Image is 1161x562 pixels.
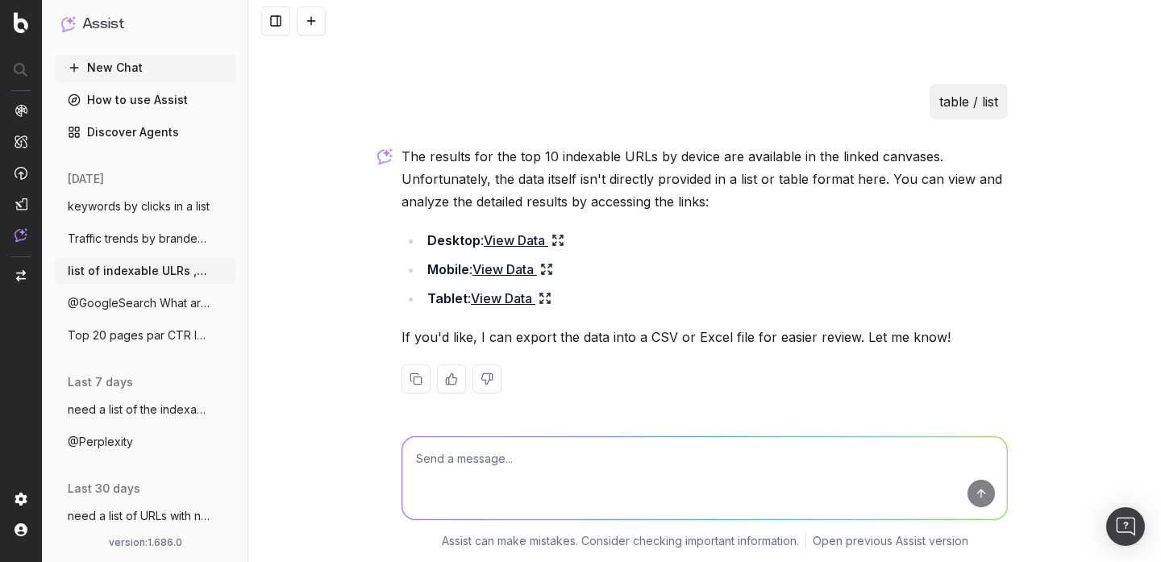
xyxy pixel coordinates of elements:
button: Top 20 pages par CTR la semaine dernière [55,323,235,348]
button: Traffic trends by branded vs non branded [55,226,235,252]
p: If you'd like, I can export the data into a CSV or Excel file for easier review. Let me know! [402,326,1008,348]
h1: Assist [82,13,124,35]
a: View Data [472,258,553,281]
li: : [422,258,1008,281]
a: Open previous Assist version [813,533,968,549]
img: Studio [15,198,27,210]
a: Discover Agents [55,119,235,145]
span: list of indexable ULRs , top10 by device [68,263,210,279]
span: @Perplexity [68,434,133,450]
span: keywords by clicks in a list [68,198,210,214]
img: Assist [15,228,27,242]
strong: Mobile [427,261,469,277]
img: Switch project [16,270,26,281]
img: Assist [61,16,76,31]
button: need a list of the indexable URLs with n [55,397,235,423]
span: Top 20 pages par CTR la semaine dernière [68,327,210,343]
div: version: 1.686.0 [61,536,229,549]
img: Activation [15,166,27,180]
img: My account [15,523,27,536]
button: @Perplexity [55,429,235,455]
img: Setting [15,493,27,506]
span: need a list of the indexable URLs with n [68,402,210,418]
p: table / list [939,90,998,113]
button: Assist [61,13,229,35]
a: View Data [484,229,564,252]
strong: Tablet [427,290,468,306]
button: list of indexable ULRs , top10 by device [55,258,235,284]
button: keywords by clicks in a list [55,194,235,219]
li: : [422,229,1008,252]
a: How to use Assist [55,87,235,113]
img: Botify assist logo [377,148,393,164]
span: last 30 days [68,481,140,497]
p: The results for the top 10 indexable URLs by device are available in the linked canvases. Unfortu... [402,145,1008,213]
p: Assist can make mistakes. Consider checking important information. [442,533,799,549]
img: Intelligence [15,135,27,148]
div: Open Intercom Messenger [1106,507,1145,546]
strong: Desktop [427,232,481,248]
img: Botify logo [14,12,28,33]
span: [DATE] [68,171,104,187]
span: Traffic trends by branded vs non branded [68,231,210,247]
button: New Chat [55,55,235,81]
a: View Data [471,287,551,310]
span: last 7 days [68,374,133,390]
button: @GoogleSearch What are the main SERP fea [55,290,235,316]
button: need a list of URLs with number of visis [55,503,235,529]
li: : [422,287,1008,310]
img: Analytics [15,104,27,117]
span: @GoogleSearch What are the main SERP fea [68,295,210,311]
span: need a list of URLs with number of visis [68,508,210,524]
